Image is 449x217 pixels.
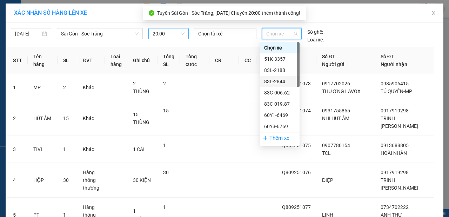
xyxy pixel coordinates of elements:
button: Close [424,4,443,23]
td: MP [28,74,58,101]
th: STT [7,47,28,74]
li: VP Quận 8 [4,38,48,46]
span: 2 [63,85,66,90]
span: 2 THÙNG [133,81,149,94]
td: Khác [77,74,105,101]
th: Tổng cước [180,47,209,74]
th: Tổng SL [158,47,180,74]
div: 60Y1-6469 [260,110,300,121]
span: environment [48,47,53,52]
span: environment [4,47,8,52]
span: 15 [163,108,169,113]
td: 2 [7,101,28,136]
img: logo.jpg [4,4,28,28]
span: 0931755855 [322,108,350,113]
span: plus [263,136,268,141]
div: Chọn xe [260,42,300,53]
span: 20:00 [153,28,185,39]
span: check-circle [149,10,154,16]
th: Ghi chú [127,47,158,74]
div: 60Y3-6769 [264,123,295,130]
span: Số ĐT [381,54,394,59]
span: Loại xe: [307,36,324,44]
span: down [135,32,139,36]
td: Hàng thông thường [77,163,105,198]
div: 83L-2844 [264,78,295,85]
td: Khác [77,136,105,163]
li: Vĩnh Thành (Sóc Trăng) [4,4,102,30]
div: 83C-006.62 [260,87,300,98]
span: Người nhận [381,61,407,67]
li: VP Sóc Trăng [48,38,93,46]
span: TRINH [PERSON_NAME] [381,116,418,129]
div: Chọn xe [264,44,295,52]
div: 60Y1-6469 [264,111,295,119]
td: TIVI [28,136,58,163]
span: ĐIỆP [322,177,333,183]
span: 0917919298 [381,108,409,113]
td: HÚT ẨM [28,101,58,136]
span: Q809251077 [282,204,311,210]
th: Thu hộ [256,47,276,74]
div: 83C-006.62 [264,89,295,97]
span: 1 [63,146,66,152]
span: Số ĐT [322,54,335,59]
span: 30 KIỆN [133,177,151,183]
th: CC [239,47,256,74]
div: Thêm xe [260,132,300,144]
span: THƯƠNG LAVOX [322,88,361,94]
span: Q809251076 [282,170,311,175]
span: HOÀI NHÂN [381,150,407,156]
th: ĐVT [77,47,105,74]
div: 83C-019.87 [260,98,300,110]
div: 51K-3357 [264,55,295,63]
span: Tuyến Sài Gòn - Sóc Trăng, [DATE] Chuyến 20:00 thêm thành công! [157,10,300,16]
th: CR [209,47,239,74]
td: 3 [7,136,28,163]
td: HỘP [28,163,58,198]
div: 83L-2844 [260,76,300,87]
div: 83L-2188 [260,65,300,76]
span: Số ghế: [307,28,323,36]
input: 11/09/2025 [15,30,41,38]
div: 83C-019.87 [264,100,295,108]
span: 1 [163,143,166,148]
span: TCL [322,150,331,156]
div: 51K-3357 [260,53,300,65]
span: 15 THÙNG [133,112,149,125]
span: 30 [63,177,69,183]
span: 2 [163,81,166,86]
th: SL [58,47,77,74]
span: 0917702026 [322,81,350,86]
span: 0917919298 [381,170,409,175]
span: TÚ QUYÊN-MP [381,88,412,94]
span: 1 CÁI [133,146,145,152]
span: 0907780154 [322,143,350,148]
span: TRINH [PERSON_NAME] [381,177,418,191]
span: 0913688805 [381,143,409,148]
th: Tên hàng [28,47,58,74]
span: close [431,10,436,16]
span: XÁC NHẬN SỐ HÀNG LÊN XE [14,9,87,16]
th: Loại hàng [105,47,127,74]
td: 1 [7,74,28,101]
span: NHI HÚT ẨM [322,116,349,121]
span: 30 [163,170,169,175]
span: Người gửi [322,61,344,67]
td: 4 [7,163,28,198]
span: 0985906415 [381,81,409,86]
span: 15 [63,116,69,121]
span: 1 [163,204,166,210]
span: 0734702222 [381,204,409,210]
span: Chọn xe [266,28,297,39]
div: 83L-2188 [264,66,295,74]
div: 60Y3-6769 [260,121,300,132]
span: Sài Gòn - Sóc Trăng [61,28,139,39]
td: Khác [77,101,105,136]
